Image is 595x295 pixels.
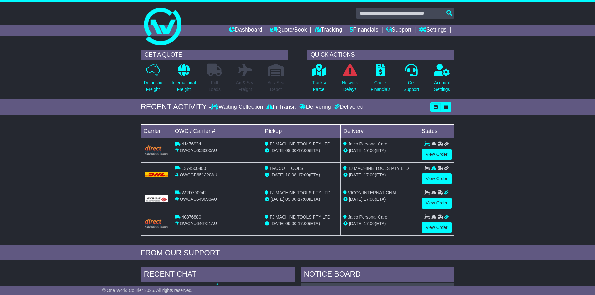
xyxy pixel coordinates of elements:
[285,221,296,226] span: 09:00
[181,190,206,195] span: WRD700042
[419,124,454,138] td: Status
[422,149,452,160] a: View Order
[270,25,307,36] a: Quote/Book
[301,267,454,283] div: NOTICE BOARD
[422,222,452,233] a: View Order
[333,104,364,111] div: Delivered
[180,197,217,202] span: OWCAU649098AU
[364,197,375,202] span: 17:00
[144,80,162,93] p: Domestic Freight
[285,172,296,177] span: 10:08
[265,104,297,111] div: In Transit
[422,173,452,184] a: View Order
[350,25,378,36] a: Financials
[343,220,416,227] div: (ETA)
[270,172,284,177] span: [DATE]
[419,25,447,36] a: Settings
[298,148,309,153] span: 17:00
[102,288,193,293] span: © One World Courier 2025. All rights reserved.
[180,148,217,153] span: OWCAU653000AU
[141,248,454,258] div: FROM OUR SUPPORT
[270,190,330,195] span: TJ MACHINE TOOLS PTY LTD
[403,63,419,96] a: GetSupport
[172,124,262,138] td: OWC / Carrier #
[348,166,409,171] span: TJ MACHINE TOOLS PTY LTD
[340,124,419,138] td: Delivery
[434,63,450,96] a: AccountSettings
[315,25,342,36] a: Tracking
[141,267,295,283] div: RECENT CHAT
[364,172,375,177] span: 17:00
[180,172,217,177] span: OWCGB651320AU
[270,214,330,219] span: TJ MACHINE TOOLS PTY LTD
[343,147,416,154] div: (ETA)
[312,80,326,93] p: Track a Parcel
[343,196,416,203] div: (ETA)
[180,221,217,226] span: OWCAU646721AU
[236,80,255,93] p: Air & Sea Freight
[171,63,196,96] a: InternationalFreight
[312,63,327,96] a: Track aParcel
[145,219,168,228] img: Direct.png
[297,104,333,111] div: Delivering
[270,197,284,202] span: [DATE]
[404,80,419,93] p: Get Support
[386,25,411,36] a: Support
[181,166,206,171] span: 1374500400
[348,214,387,219] span: Jalco Personal Care
[181,214,201,219] span: 40876880
[265,147,338,154] div: - (ETA)
[172,80,196,93] p: International Freight
[270,148,284,153] span: [DATE]
[141,102,211,111] div: RECENT ACTIVITY -
[307,50,454,60] div: QUICK ACTIONS
[270,141,330,146] span: TJ MACHINE TOOLS PTY LTD
[364,148,375,153] span: 17:00
[262,124,341,138] td: Pickup
[265,220,338,227] div: - (ETA)
[270,221,284,226] span: [DATE]
[343,172,416,178] div: (ETA)
[141,50,288,60] div: GET A QUOTE
[211,104,265,111] div: Waiting Collection
[298,172,309,177] span: 17:00
[349,197,363,202] span: [DATE]
[145,145,168,155] img: Direct.png
[285,197,296,202] span: 09:00
[364,221,375,226] span: 17:00
[145,172,168,177] img: DHL.png
[349,148,363,153] span: [DATE]
[265,172,338,178] div: - (ETA)
[342,80,358,93] p: Network Delays
[371,80,390,93] p: Check Financials
[434,80,450,93] p: Account Settings
[349,221,363,226] span: [DATE]
[341,63,358,96] a: NetworkDelays
[422,198,452,209] a: View Order
[141,124,172,138] td: Carrier
[181,141,201,146] span: 41476934
[370,63,391,96] a: CheckFinancials
[270,166,303,171] span: TRUCUT TOOLS
[349,172,363,177] span: [DATE]
[229,25,262,36] a: Dashboard
[348,141,387,146] span: Jalco Personal Care
[348,190,398,195] span: VICON INTERNATIONAL
[298,197,309,202] span: 17:00
[268,80,285,93] p: Air / Sea Depot
[207,80,222,93] p: Full Loads
[265,196,338,203] div: - (ETA)
[145,195,168,202] img: GetCarrierServiceLogo
[298,221,309,226] span: 17:00
[143,63,162,96] a: DomesticFreight
[285,148,296,153] span: 09:00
